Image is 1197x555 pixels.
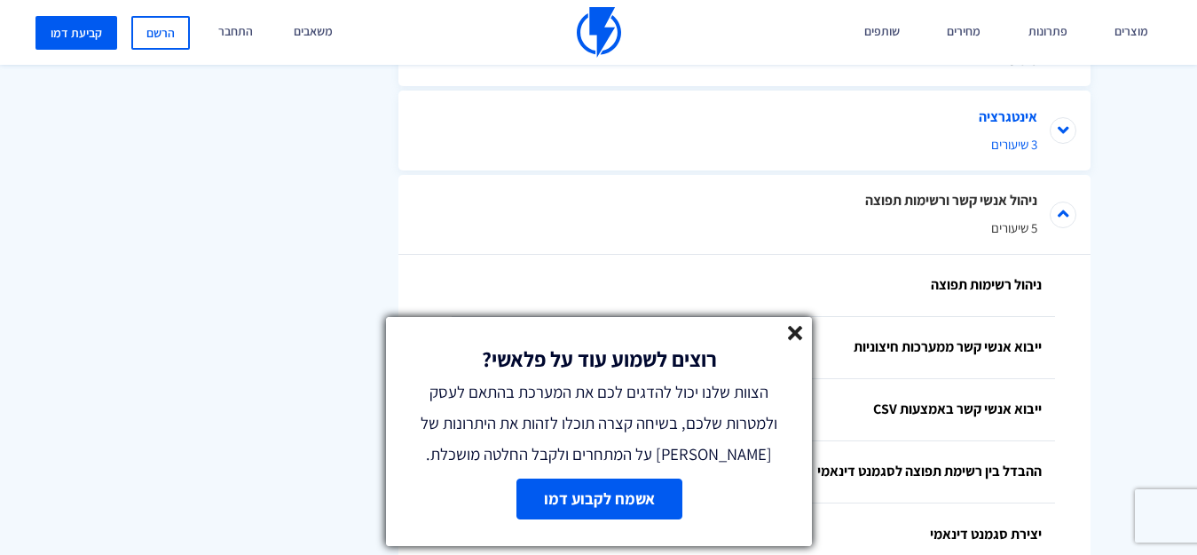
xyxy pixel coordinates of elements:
span: 3 שיעורים [452,135,1037,154]
a: הרשם [131,16,190,50]
li: אינטגרציה [398,91,1091,170]
span: 5 שיעורים [452,218,1037,237]
li: ניהול אנשי קשר ורשימות תפוצה [398,175,1091,255]
a: ניהול רשימות תפוצה [452,255,1055,317]
a: קביעת דמו [35,16,117,50]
